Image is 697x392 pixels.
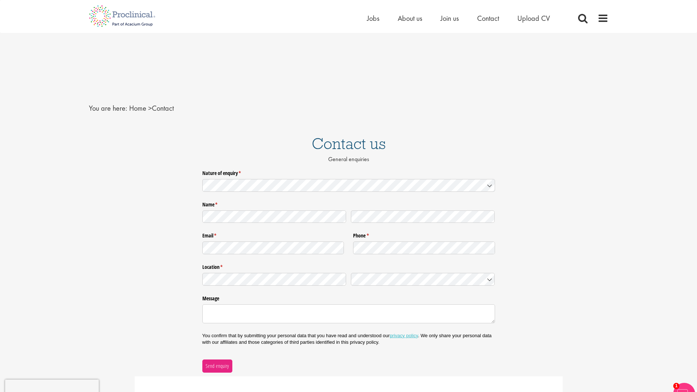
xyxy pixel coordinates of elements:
[202,293,495,302] label: Message
[673,383,679,389] span: 1
[398,14,422,23] a: About us
[353,230,495,239] label: Phone
[202,198,495,208] legend: Name
[205,362,229,370] span: Send enquiry
[441,14,459,23] a: Join us
[129,103,146,113] a: breadcrumb link to Home
[390,333,418,338] a: privacy policy
[517,14,550,23] a: Upload CV
[89,103,127,113] span: You are here:
[351,273,495,286] input: Country
[351,210,495,223] input: Last
[202,210,346,223] input: First
[129,103,174,113] span: Contact
[202,332,495,346] p: You confirm that by submitting your personal data that you have read and understood our . We only...
[148,103,152,113] span: >
[202,273,346,286] input: State / Province / Region
[202,230,344,239] label: Email
[202,359,232,373] button: Send enquiry
[367,14,379,23] a: Jobs
[477,14,499,23] a: Contact
[202,261,495,271] legend: Location
[202,167,495,177] label: Nature of enquiry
